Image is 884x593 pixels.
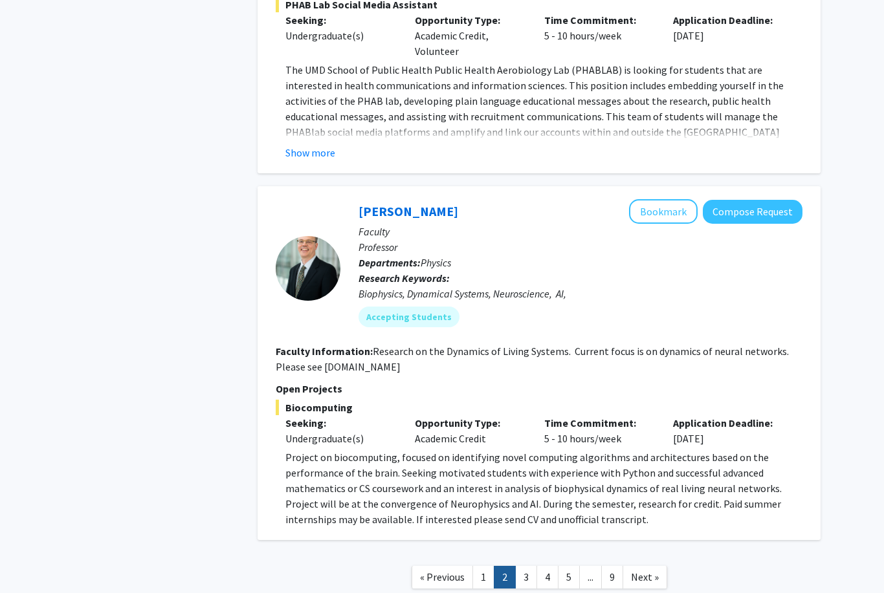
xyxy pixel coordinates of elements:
div: 5 - 10 hours/week [535,12,664,59]
p: Open Projects [276,381,802,396]
a: 5 [558,566,580,588]
a: 1 [472,566,494,588]
button: Compose Request to Wolfgang Losert [703,200,802,224]
b: Research Keywords: [359,272,450,285]
a: [PERSON_NAME] [359,203,458,219]
a: Next [623,566,667,588]
p: Time Commitment: [544,415,654,431]
p: Opportunity Type: [415,12,525,28]
a: 4 [536,566,558,588]
b: Faculty Information: [276,345,373,358]
div: Undergraduate(s) [285,28,395,43]
a: 2 [494,566,516,588]
fg-read-more: Research on the Dynamics of Living Systems. Current focus is on dynamics of neural networks. Plea... [276,345,789,373]
div: 5 - 10 hours/week [535,415,664,446]
div: [DATE] [663,12,793,59]
span: Physics [421,256,451,269]
span: ... [588,570,593,583]
p: Opportunity Type: [415,415,525,431]
button: Show more [285,145,335,160]
p: Application Deadline: [673,415,783,431]
p: Professor [359,239,802,255]
div: Biophysics, Dynamical Systems, Neuroscience, AI, [359,286,802,301]
a: Previous [412,566,473,588]
span: Next » [631,570,659,583]
div: Undergraduate(s) [285,431,395,446]
div: [DATE] [663,415,793,446]
iframe: Chat [10,535,55,583]
p: Application Deadline: [673,12,783,28]
a: 9 [601,566,623,588]
a: 3 [515,566,537,588]
button: Add Wolfgang Losert to Bookmarks [629,199,698,224]
p: Project on biocomputing, focused on identifying novel computing algorithms and architectures base... [285,449,802,527]
span: Biocomputing [276,400,802,415]
p: Time Commitment: [544,12,654,28]
span: « Previous [420,570,465,583]
b: Departments: [359,256,421,269]
p: The UMD School of Public Health Public Health Aerobiology Lab (PHABLAB) is looking for students t... [285,62,802,171]
p: Seeking: [285,415,395,431]
div: Academic Credit, Volunteer [405,12,535,59]
mat-chip: Accepting Students [359,307,459,327]
div: Academic Credit [405,415,535,446]
p: Faculty [359,224,802,239]
p: Seeking: [285,12,395,28]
